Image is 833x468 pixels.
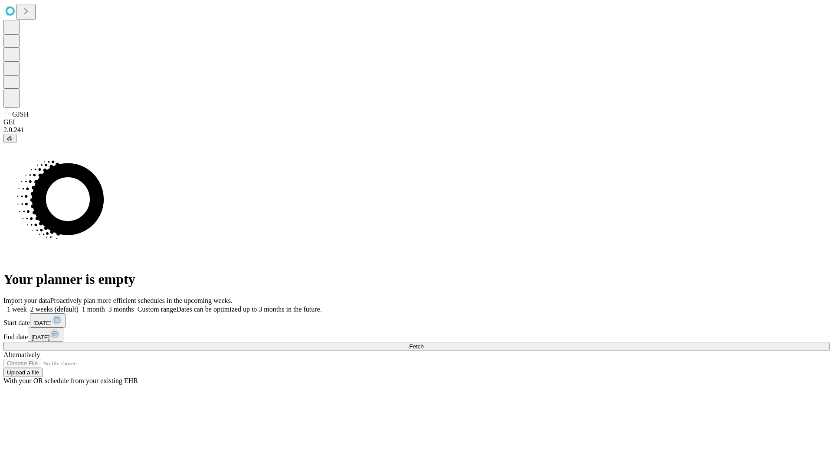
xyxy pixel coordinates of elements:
button: [DATE] [28,328,63,342]
span: Custom range [138,305,176,313]
span: 3 months [108,305,134,313]
span: Fetch [409,343,423,350]
button: Fetch [3,342,830,351]
span: With your OR schedule from your existing EHR [3,377,138,384]
h1: Your planner is empty [3,271,830,287]
div: 2.0.241 [3,126,830,134]
span: [DATE] [33,320,52,326]
div: End date [3,328,830,342]
button: @ [3,134,16,143]
span: 2 weeks (default) [30,305,79,313]
button: [DATE] [30,313,66,328]
span: GJSH [12,110,29,118]
span: Dates can be optimized up to 3 months in the future. [176,305,321,313]
button: Upload a file [3,368,43,377]
span: [DATE] [31,334,49,341]
span: @ [7,135,13,142]
span: Import your data [3,297,50,304]
div: Start date [3,313,830,328]
span: Proactively plan more efficient schedules in the upcoming weeks. [50,297,233,304]
span: 1 month [82,305,105,313]
span: Alternatively [3,351,40,358]
div: GEI [3,118,830,126]
span: 1 week [7,305,27,313]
